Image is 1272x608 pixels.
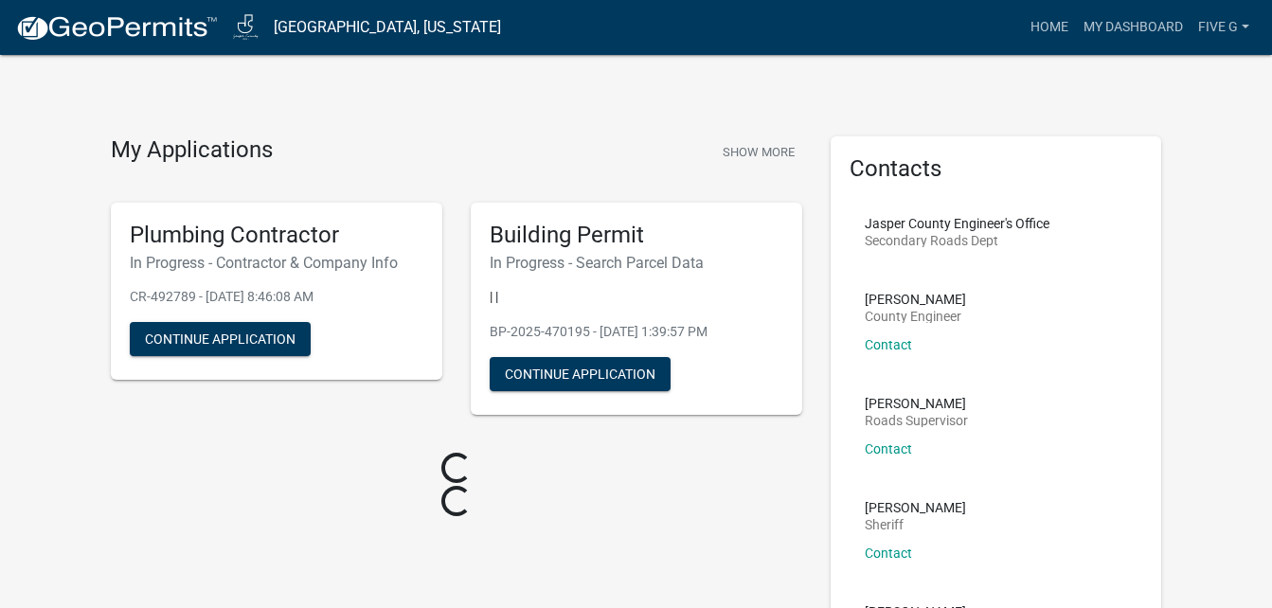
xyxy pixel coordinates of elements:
[490,357,671,391] button: Continue Application
[850,155,1143,183] h5: Contacts
[865,293,966,306] p: [PERSON_NAME]
[865,397,968,410] p: [PERSON_NAME]
[865,441,912,456] a: Contact
[130,254,423,272] h6: In Progress - Contractor & Company Info
[130,222,423,249] h5: Plumbing Contractor
[490,322,783,342] p: BP-2025-470195 - [DATE] 1:39:57 PM
[865,501,966,514] p: [PERSON_NAME]
[865,545,912,561] a: Contact
[490,254,783,272] h6: In Progress - Search Parcel Data
[490,222,783,249] h5: Building Permit
[865,310,966,323] p: County Engineer
[130,322,311,356] button: Continue Application
[865,217,1049,230] p: Jasper County Engineer's Office
[865,518,966,531] p: Sheriff
[490,287,783,307] p: | |
[1191,9,1257,45] a: Five G
[130,287,423,307] p: CR-492789 - [DATE] 8:46:08 AM
[1023,9,1076,45] a: Home
[233,14,259,40] img: Jasper County, Iowa
[715,136,802,168] button: Show More
[865,414,968,427] p: Roads Supervisor
[1076,9,1191,45] a: My Dashboard
[865,337,912,352] a: Contact
[865,234,1049,247] p: Secondary Roads Dept
[111,136,273,165] h4: My Applications
[274,11,501,44] a: [GEOGRAPHIC_DATA], [US_STATE]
